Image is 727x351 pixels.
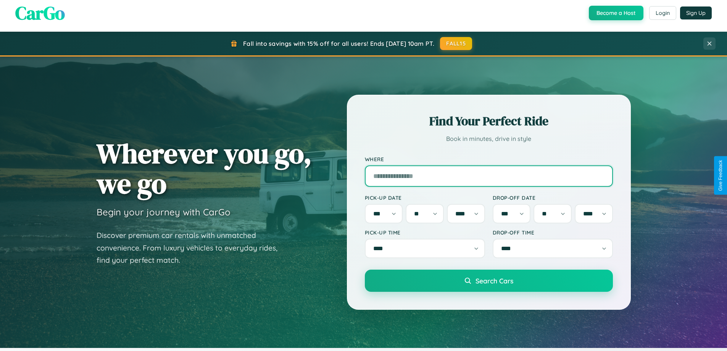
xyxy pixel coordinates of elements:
span: Search Cars [476,277,513,285]
p: Book in minutes, drive in style [365,133,613,144]
label: Where [365,156,613,162]
label: Drop-off Date [493,194,613,201]
button: Sign Up [680,6,712,19]
h2: Find Your Perfect Ride [365,113,613,129]
label: Pick-up Date [365,194,485,201]
h3: Begin your journey with CarGo [97,206,231,218]
span: CarGo [15,0,65,26]
button: Become a Host [589,6,643,20]
label: Drop-off Time [493,229,613,236]
div: Give Feedback [718,160,723,191]
label: Pick-up Time [365,229,485,236]
button: FALL15 [440,37,472,50]
button: Search Cars [365,270,613,292]
h1: Wherever you go, we go [97,138,312,199]
button: Login [649,6,676,20]
p: Discover premium car rentals with unmatched convenience. From luxury vehicles to everyday rides, ... [97,229,287,267]
span: Fall into savings with 15% off for all users! Ends [DATE] 10am PT. [243,40,434,47]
